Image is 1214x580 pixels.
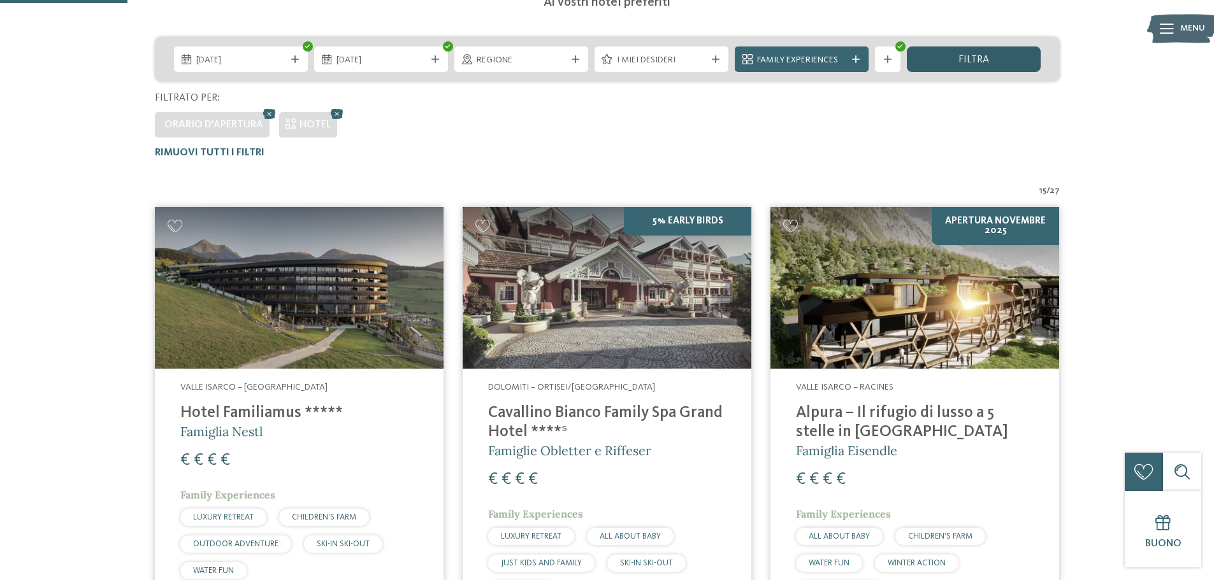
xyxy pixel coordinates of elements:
span: filtra [958,55,989,65]
span: 27 [1050,185,1060,197]
span: CHILDREN’S FARM [292,513,356,521]
span: € [180,452,190,469]
span: WATER FUN [193,567,234,575]
span: / [1046,185,1050,197]
span: € [809,471,819,488]
span: LUXURY RETREAT [193,513,254,521]
a: Buono [1125,491,1201,567]
span: Filtrato per: [155,93,220,103]
img: Family Spa Grand Hotel Cavallino Bianco ****ˢ [463,207,751,369]
span: WATER FUN [809,559,849,567]
span: Famiglia Eisendle [796,442,897,458]
span: € [220,452,230,469]
span: € [515,471,524,488]
span: Valle Isarco – [GEOGRAPHIC_DATA] [180,383,328,392]
span: € [823,471,832,488]
span: € [207,452,217,469]
span: € [528,471,538,488]
span: [DATE] [196,54,285,67]
span: Rimuovi tutti i filtri [155,148,264,158]
span: € [488,471,498,488]
h4: Alpura – Il rifugio di lusso a 5 stelle in [GEOGRAPHIC_DATA] [796,404,1034,442]
span: € [194,452,203,469]
span: ALL ABOUT BABY [600,532,661,541]
span: Orario d'apertura [164,120,263,130]
span: JUST KIDS AND FAMILY [501,559,582,567]
span: Buono [1145,539,1181,549]
span: Famiglia Nestl [180,423,263,439]
span: SKI-IN SKI-OUT [620,559,673,567]
span: ALL ABOUT BABY [809,532,870,541]
span: Family Experiences [180,488,275,501]
span: Family Experiences [757,54,846,67]
span: OUTDOOR ADVENTURE [193,540,278,548]
img: Cercate un hotel per famiglie? Qui troverete solo i migliori! [770,207,1059,369]
span: Family Experiences [488,507,583,520]
span: LUXURY RETREAT [501,532,561,541]
span: € [836,471,846,488]
span: € [502,471,511,488]
h4: Cavallino Bianco Family Spa Grand Hotel ****ˢ [488,404,726,442]
span: [DATE] [336,54,426,67]
span: SKI-IN SKI-OUT [317,540,370,548]
span: CHILDREN’S FARM [908,532,972,541]
span: Regione [477,54,566,67]
span: Hotel [300,120,331,130]
span: 15 [1039,185,1046,197]
span: I miei desideri [617,54,706,67]
span: Famiglie Obletter e Riffeser [488,442,651,458]
span: Dolomiti – Ortisei/[GEOGRAPHIC_DATA] [488,383,655,392]
span: Valle Isarco – Racines [796,383,893,392]
span: WINTER ACTION [888,559,946,567]
span: € [796,471,806,488]
span: Family Experiences [796,507,891,520]
img: Cercate un hotel per famiglie? Qui troverete solo i migliori! [155,207,444,369]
